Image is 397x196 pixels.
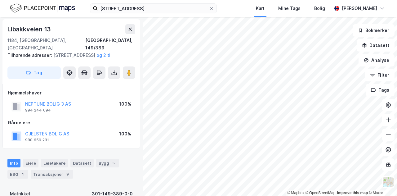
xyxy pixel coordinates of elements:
div: [GEOGRAPHIC_DATA], 149/389 [85,37,135,52]
span: Tilhørende adresser: [7,52,53,58]
div: 988 659 231 [25,138,49,143]
div: 994 244 094 [25,108,51,113]
button: Tag [7,66,61,79]
button: Analyse [359,54,395,66]
button: Bokmerker [353,24,395,37]
button: Tags [366,84,395,96]
div: 1 [20,171,26,177]
div: Eiere [23,159,38,167]
div: 100% [119,130,131,138]
div: Libakkveien 13 [7,24,52,34]
img: logo.f888ab2527a4732fd821a326f86c7f29.svg [10,3,75,14]
div: Leietakere [41,159,68,167]
div: [STREET_ADDRESS] [7,52,130,59]
input: Søk på adresse, matrikkel, gårdeiere, leietakere eller personer [98,4,209,13]
button: Filter [365,69,395,81]
div: 1184, [GEOGRAPHIC_DATA], [GEOGRAPHIC_DATA] [7,37,85,52]
div: 9 [65,171,71,177]
div: Gårdeiere [8,119,135,126]
div: Transaksjoner [31,170,73,179]
div: Bygg [96,159,119,167]
div: ESG [7,170,28,179]
a: Improve this map [337,191,368,195]
div: Hjemmelshaver [8,89,135,97]
div: Info [7,159,20,167]
div: [PERSON_NAME] [342,5,377,12]
div: 5 [110,160,117,166]
div: Datasett [70,159,94,167]
a: OpenStreetMap [306,191,336,195]
div: Kart [256,5,265,12]
a: Mapbox [287,191,304,195]
div: Mine Tags [278,5,301,12]
button: Datasett [357,39,395,52]
div: 100% [119,100,131,108]
iframe: Chat Widget [366,166,397,196]
div: Bolig [314,5,325,12]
